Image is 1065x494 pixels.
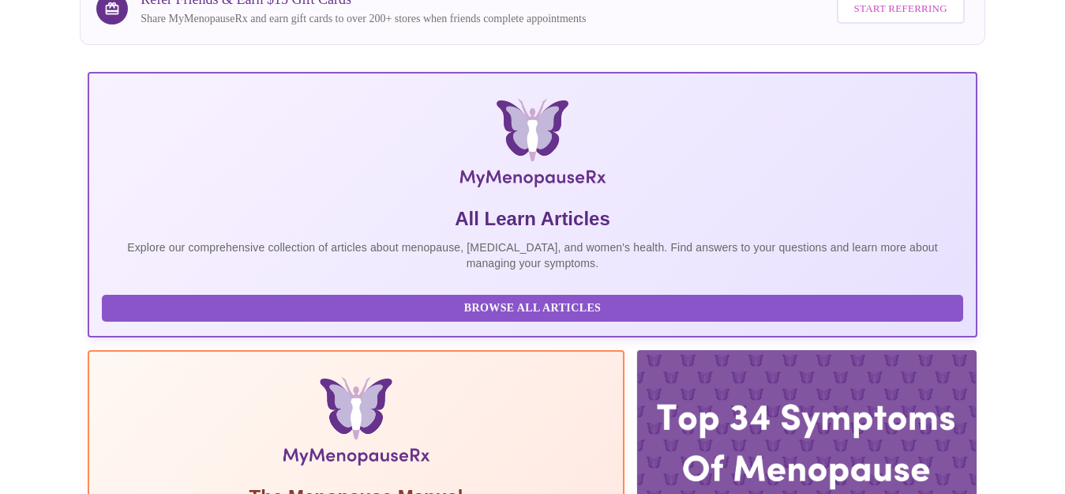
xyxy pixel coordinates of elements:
img: Menopause Manual [182,377,529,472]
a: Browse All Articles [102,300,967,314]
p: Share MyMenopauseRx and earn gift cards to over 200+ stores when friends complete appointments [141,11,586,27]
span: Browse All Articles [118,299,947,319]
p: Explore our comprehensive collection of articles about menopause, [MEDICAL_DATA], and women's hea... [102,239,963,271]
h5: All Learn Articles [102,206,963,232]
button: Browse All Articles [102,295,963,322]
img: MyMenopauseRx Logo [235,99,829,194]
